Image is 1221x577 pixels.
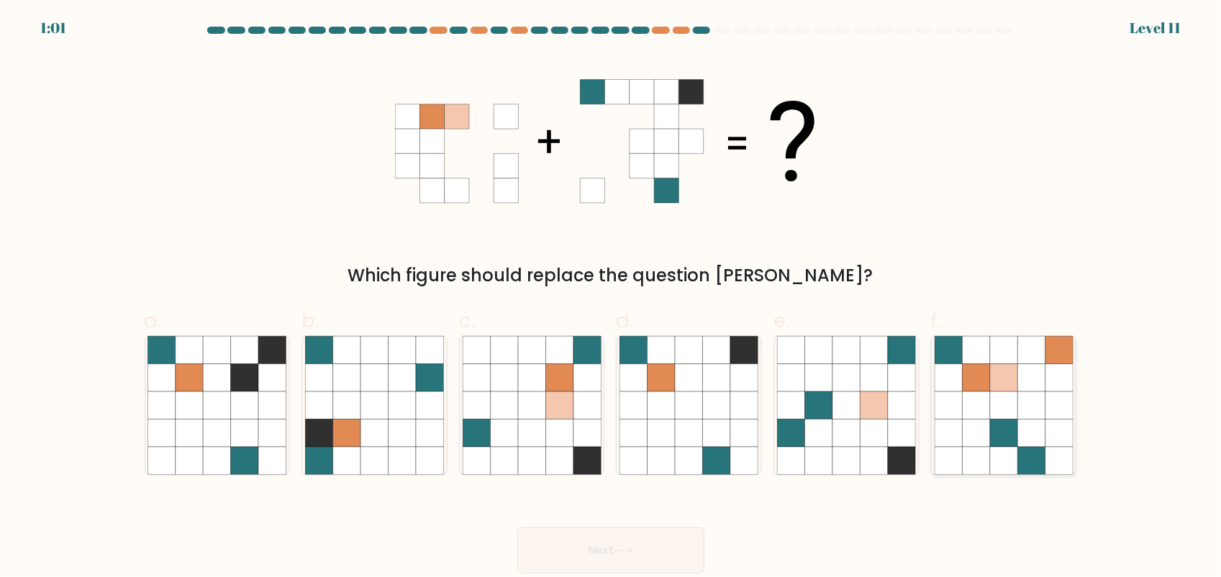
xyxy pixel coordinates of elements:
span: e. [773,306,789,335]
div: 1:01 [40,17,66,39]
span: b. [301,306,319,335]
span: c. [459,306,475,335]
div: Which figure should replace the question [PERSON_NAME]? [153,263,1068,288]
span: d. [616,306,633,335]
span: f. [931,306,941,335]
button: Next [517,527,704,573]
div: Level 11 [1130,17,1181,39]
span: a. [145,306,162,335]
